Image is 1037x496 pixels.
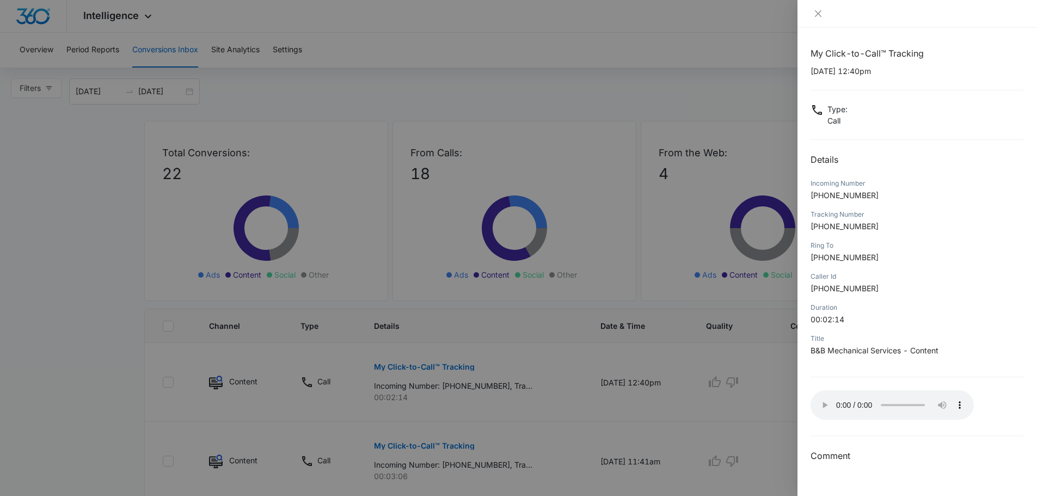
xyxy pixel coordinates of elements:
h1: My Click-to-Call™ Tracking [811,47,1024,60]
audio: Your browser does not support the audio tag. [811,390,974,420]
div: Caller Id [811,272,1024,281]
h2: Details [811,153,1024,166]
span: 00:02:14 [811,315,844,324]
div: Duration [811,303,1024,313]
button: Close [811,9,826,19]
p: Call [827,115,848,126]
div: Tracking Number [811,210,1024,219]
p: Type : [827,103,848,115]
h3: Comment [811,449,1024,462]
div: Title [811,334,1024,344]
span: B&B Mechanical Services - Content [811,346,938,355]
span: [PHONE_NUMBER] [811,253,879,262]
span: [PHONE_NUMBER] [811,284,879,293]
span: [PHONE_NUMBER] [811,222,879,231]
div: Incoming Number [811,179,1024,188]
div: Ring To [811,241,1024,250]
p: [DATE] 12:40pm [811,65,1024,77]
span: close [814,9,823,18]
span: [PHONE_NUMBER] [811,191,879,200]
